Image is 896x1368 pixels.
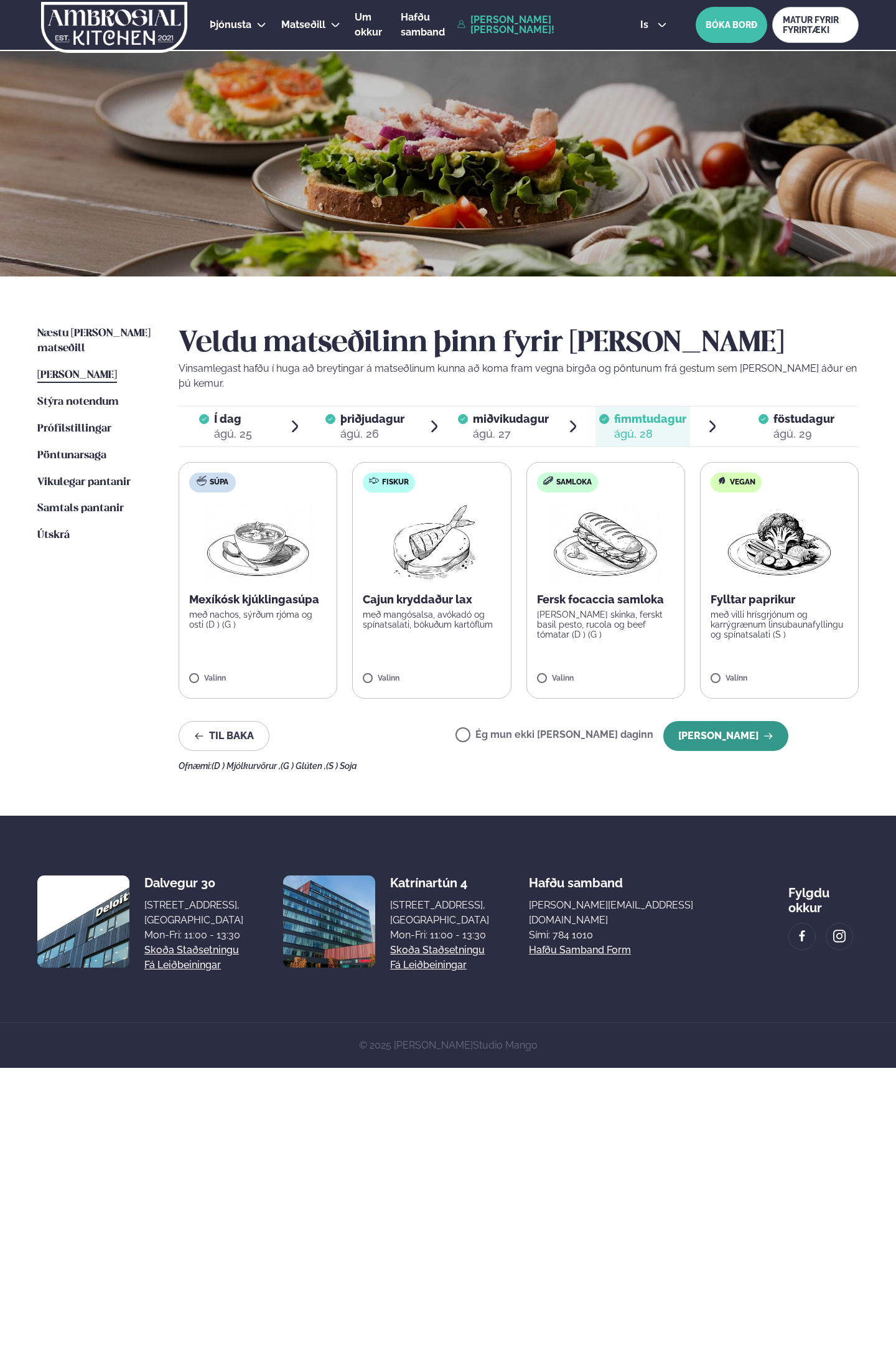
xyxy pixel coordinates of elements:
[37,450,106,461] span: Pöntunarsaga
[210,19,251,31] span: Þjónusta
[37,477,131,488] span: Vikulegar pantanir
[826,923,852,950] a: image alt
[144,943,239,958] a: Skoða staðsetningu
[340,412,404,425] span: þriðjudagur
[537,610,674,639] p: [PERSON_NAME] skinka, ferskt basil pesto, rucola og beef tómatar (D ) (G )
[37,475,131,490] a: Vikulegar pantanir
[473,412,549,425] span: miðvikudagur
[355,10,386,40] a: Um okkur
[281,17,325,32] a: Matseðill
[326,761,357,771] span: (S ) Soja
[630,20,677,30] button: is
[359,1039,538,1051] span: © 2025 [PERSON_NAME]
[833,929,846,943] img: image alt
[717,476,727,486] img: Vegan.svg
[197,476,207,486] img: soup.svg
[773,427,834,441] div: ágú. 29
[551,502,660,582] img: Panini.png
[773,412,834,425] span: föstudagur
[144,898,243,928] div: [STREET_ADDRESS], [GEOGRAPHIC_DATA]
[529,866,623,890] span: Hafðu samband
[189,610,327,630] p: með nachos, sýrðum rjóma og osti (D ) (G )
[37,422,111,436] a: Prófílstillingar
[369,476,379,486] img: fish.svg
[179,326,859,361] h2: Veldu matseðilinn þinn fyrir [PERSON_NAME]
[37,875,129,968] img: image alt
[788,875,859,915] div: Fylgdu okkur
[390,943,485,958] a: Skoða staðsetningu
[214,412,252,427] span: Í dag
[401,10,451,40] a: Hafðu samband
[789,923,815,950] a: image alt
[363,610,500,630] p: með mangósalsa, avókadó og spínatsalati, bökuðum kartöflum
[614,427,686,441] div: ágú. 28
[529,898,749,928] a: [PERSON_NAME][EMAIL_ADDRESS][DOMAIN_NAME]
[212,761,281,771] span: (D ) Mjólkurvörur ,
[725,502,834,582] img: Vegan.png
[473,427,549,441] div: ágú. 27
[663,721,788,751] button: [PERSON_NAME]
[711,610,848,639] p: með villi hrísgrjónum og karrýgrænum linsubaunafyllingu og spínatsalati (S )
[37,530,70,540] span: Útskrá
[529,943,631,958] a: Hafðu samband form
[37,503,124,514] span: Samtals pantanir
[377,502,487,582] img: Fish.png
[40,2,189,53] img: logo
[614,412,686,425] span: fimmtudagur
[390,928,489,943] div: Mon-Fri: 11:00 - 13:30
[179,721,269,751] button: Til baka
[382,478,409,488] span: Fiskur
[340,427,404,441] div: ágú. 26
[189,592,327,607] p: Mexíkósk kjúklingasúpa
[144,928,243,943] div: Mon-Fri: 11:00 - 13:30
[179,761,859,771] div: Ofnæmi:
[281,19,325,31] span: Matseðill
[795,929,809,943] img: image alt
[37,501,124,516] a: Samtals pantanir
[363,592,500,607] p: Cajun kryddaður lax
[144,875,243,890] div: Dalvegur 30
[543,476,553,485] img: sandwich-new-16px.svg
[210,17,251,32] a: Þjónusta
[696,7,767,43] button: BÓKA BORÐ
[179,361,859,391] p: Vinsamlegast hafðu í huga að breytingar á matseðlinum kunna að koma fram vegna birgða og pöntunum...
[529,928,749,943] p: Sími: 784 1010
[390,958,467,973] a: Fá leiðbeiningar
[556,478,592,488] span: Samloka
[37,328,151,354] span: Næstu [PERSON_NAME] matseðill
[730,478,755,488] span: Vegan
[203,502,313,582] img: Soup.png
[390,898,489,928] div: [STREET_ADDRESS], [GEOGRAPHIC_DATA]
[281,761,326,771] span: (G ) Glúten ,
[640,20,652,30] span: is
[144,958,221,973] a: Fá leiðbeiningar
[37,370,117,380] span: [PERSON_NAME]
[37,326,154,356] a: Næstu [PERSON_NAME] matseðill
[711,592,848,607] p: Fylltar paprikur
[37,528,70,543] a: Útskrá
[37,448,106,463] a: Pöntunarsaga
[355,11,382,38] span: Um okkur
[537,592,674,607] p: Fersk focaccia samloka
[210,478,228,488] span: Súpa
[37,397,119,407] span: Stýra notendum
[283,875,375,968] img: image alt
[401,11,445,38] span: Hafðu samband
[37,395,119,410] a: Stýra notendum
[473,1039,538,1051] a: Studio Mango
[214,427,252,441] div: ágú. 25
[390,875,489,890] div: Katrínartún 4
[457,15,612,35] a: [PERSON_NAME] [PERSON_NAME]!
[37,368,117,383] a: [PERSON_NAME]
[37,423,111,434] span: Prófílstillingar
[772,7,859,43] a: MATUR FYRIR FYRIRTÆKI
